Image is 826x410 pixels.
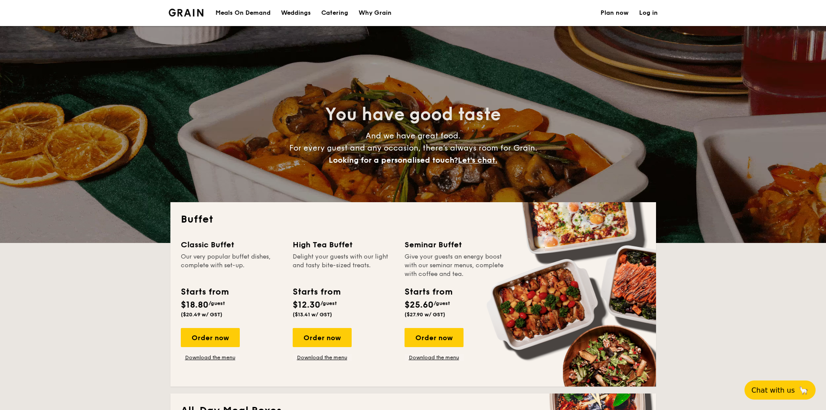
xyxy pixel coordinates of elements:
[293,239,394,251] div: High Tea Buffet
[751,386,795,394] span: Chat with us
[744,380,816,400] button: Chat with us🦙
[181,300,209,310] span: $18.80
[329,155,458,165] span: Looking for a personalised touch?
[169,9,204,16] a: Logotype
[293,285,340,298] div: Starts from
[325,104,501,125] span: You have good taste
[293,300,320,310] span: $12.30
[320,300,337,306] span: /guest
[434,300,450,306] span: /guest
[181,328,240,347] div: Order now
[293,354,352,361] a: Download the menu
[405,253,506,279] div: Give your guests an energy boost with our seminar menus, complete with coffee and tea.
[405,285,452,298] div: Starts from
[289,131,537,165] span: And we have great food. For every guest and any occasion, there’s always room for Grain.
[405,300,434,310] span: $25.60
[798,385,809,395] span: 🦙
[405,312,445,318] span: ($27.90 w/ GST)
[181,253,282,279] div: Our very popular buffet dishes, complete with set-up.
[181,285,228,298] div: Starts from
[458,155,497,165] span: Let's chat.
[405,328,464,347] div: Order now
[405,239,506,251] div: Seminar Buffet
[181,354,240,361] a: Download the menu
[181,312,222,318] span: ($20.49 w/ GST)
[181,239,282,251] div: Classic Buffet
[293,253,394,279] div: Delight your guests with our light and tasty bite-sized treats.
[181,213,646,226] h2: Buffet
[293,312,332,318] span: ($13.41 w/ GST)
[405,354,464,361] a: Download the menu
[209,300,225,306] span: /guest
[293,328,352,347] div: Order now
[169,9,204,16] img: Grain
